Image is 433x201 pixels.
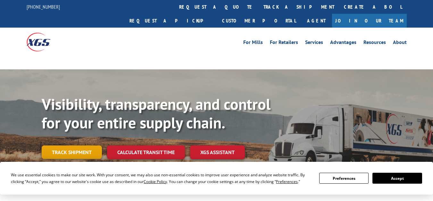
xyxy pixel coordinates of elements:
[332,14,407,28] a: Join Our Team
[217,14,301,28] a: Customer Portal
[305,40,323,47] a: Services
[393,40,407,47] a: About
[243,40,263,47] a: For Mills
[276,179,298,184] span: Preferences
[125,14,217,28] a: Request a pickup
[107,145,185,159] a: Calculate transit time
[144,179,167,184] span: Cookie Policy
[372,173,422,184] button: Accept
[363,40,386,47] a: Resources
[301,14,332,28] a: Agent
[42,145,102,159] a: Track shipment
[330,40,356,47] a: Advantages
[27,4,60,10] a: [PHONE_NUMBER]
[11,171,312,185] div: We use essential cookies to make our site work. With your consent, we may also use non-essential ...
[319,173,369,184] button: Preferences
[270,40,298,47] a: For Retailers
[42,94,271,133] b: Visibility, transparency, and control for your entire supply chain.
[190,145,245,159] a: XGS ASSISTANT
